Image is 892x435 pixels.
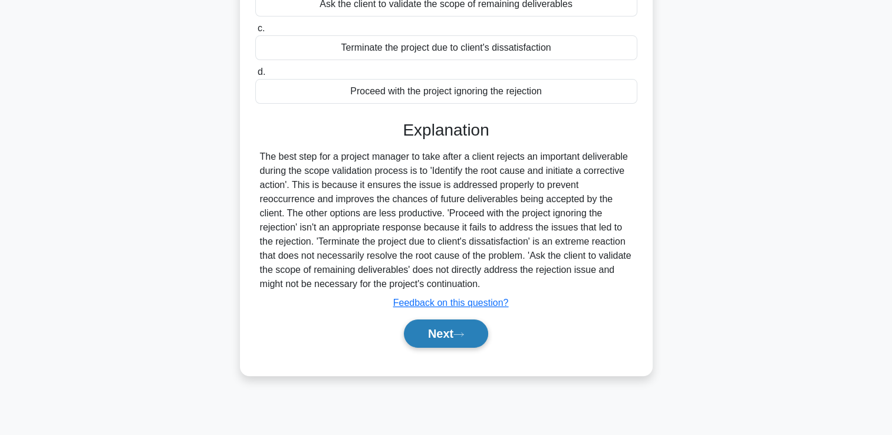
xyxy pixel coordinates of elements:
[393,298,509,308] a: Feedback on this question?
[258,67,265,77] span: d.
[260,150,633,291] div: The best step for a project manager to take after a client rejects an important deliverable durin...
[258,23,265,33] span: c.
[255,79,637,104] div: Proceed with the project ignoring the rejection
[262,120,630,140] h3: Explanation
[404,319,488,348] button: Next
[255,35,637,60] div: Terminate the project due to client's dissatisfaction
